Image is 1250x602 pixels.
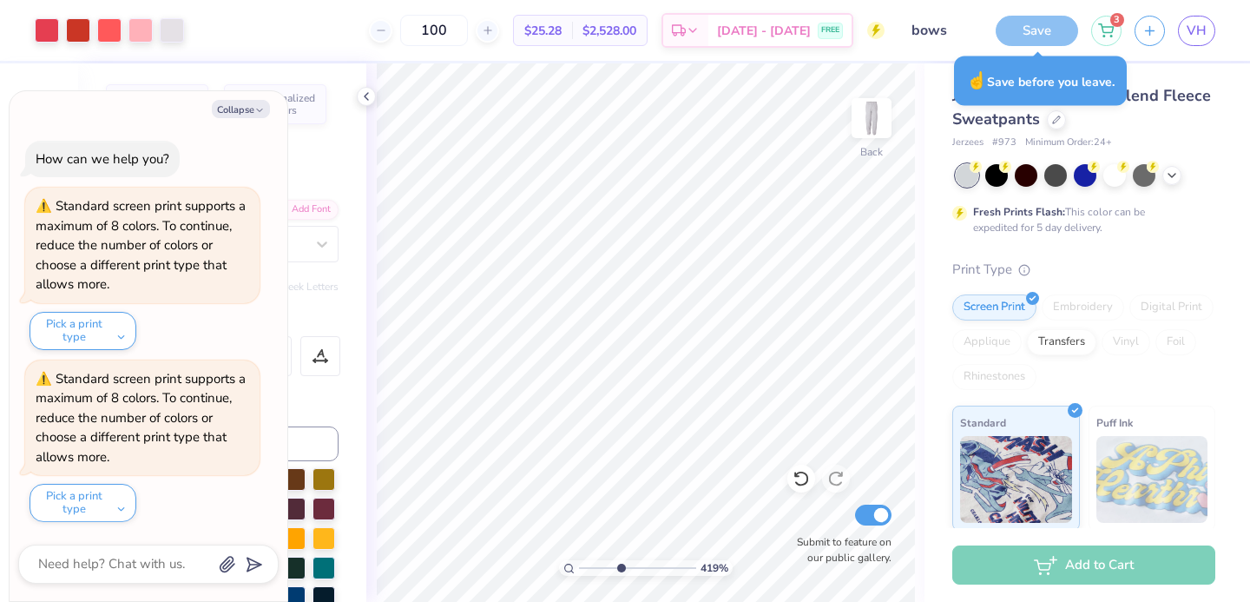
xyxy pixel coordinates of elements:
[854,101,889,136] img: Back
[1102,329,1150,355] div: Vinyl
[717,22,811,40] span: [DATE] - [DATE]
[701,560,728,576] span: 419 %
[952,136,984,150] span: Jerzees
[898,13,983,48] input: Untitled Design
[821,24,839,36] span: FREE
[960,413,1006,432] span: Standard
[36,197,246,293] div: Standard screen print supports a maximum of 8 colors. To continue, reduce the number of colors or...
[212,100,270,118] button: Collapse
[1096,413,1133,432] span: Puff Ink
[1187,21,1207,41] span: VH
[400,15,468,46] input: – –
[787,534,891,566] label: Submit to feature on our public gallery.
[30,312,136,350] button: Pick a print type
[992,136,1016,150] span: # 973
[582,22,636,40] span: $2,528.00
[966,69,987,92] span: ☝️
[954,56,1127,106] div: Save before you leave.
[860,144,883,160] div: Back
[36,370,246,466] div: Standard screen print supports a maximum of 8 colors. To continue, reduce the number of colors or...
[1042,294,1124,321] div: Embroidery
[30,484,136,522] button: Pick a print type
[952,294,1036,321] div: Screen Print
[1155,329,1196,355] div: Foil
[952,329,1022,355] div: Applique
[973,205,1065,219] strong: Fresh Prints Flash:
[952,364,1036,390] div: Rhinestones
[36,150,169,168] div: How can we help you?
[270,200,339,220] div: Add Font
[973,204,1187,235] div: This color can be expedited for 5 day delivery.
[1025,136,1112,150] span: Minimum Order: 24 +
[1178,16,1215,46] a: VH
[952,260,1215,280] div: Print Type
[524,22,562,40] span: $25.28
[960,436,1072,523] img: Standard
[1129,294,1214,321] div: Digital Print
[1096,436,1208,523] img: Puff Ink
[1110,13,1124,27] span: 3
[1027,329,1096,355] div: Transfers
